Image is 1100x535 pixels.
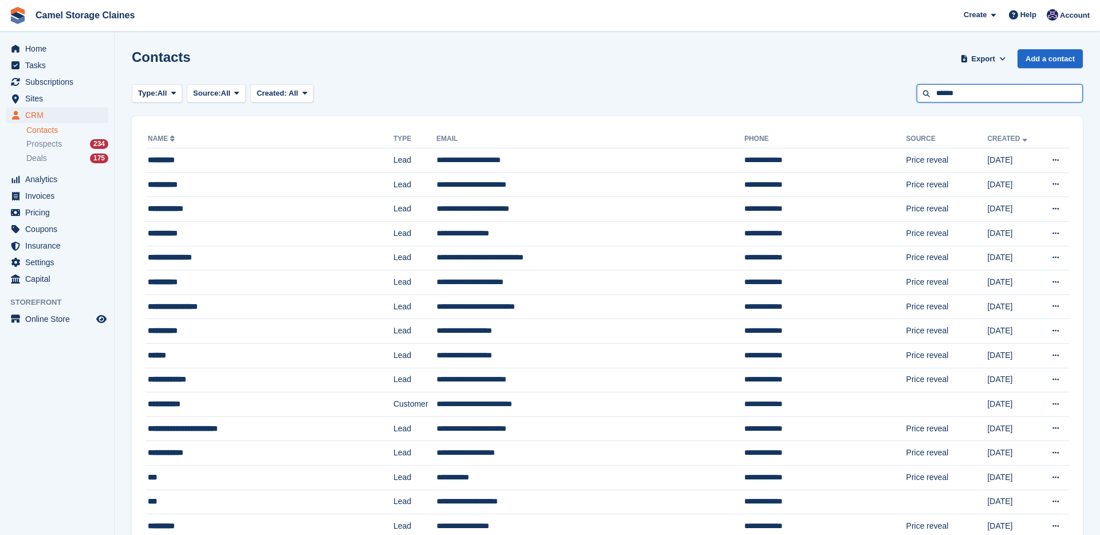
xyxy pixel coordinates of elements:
td: Price reveal [906,368,988,392]
span: Insurance [25,238,94,254]
span: Account [1060,10,1090,21]
td: Lead [394,490,437,514]
td: Price reveal [906,319,988,344]
td: Lead [394,270,437,295]
button: Created: All [250,84,313,103]
td: [DATE] [987,294,1039,319]
td: [DATE] [987,270,1039,295]
span: Capital [25,271,94,287]
td: [DATE] [987,441,1039,466]
a: menu [6,311,108,327]
th: Source [906,130,988,148]
a: Created [987,135,1029,143]
td: [DATE] [987,319,1039,344]
a: menu [6,57,108,73]
a: Add a contact [1017,49,1083,68]
td: Lead [394,465,437,490]
span: Analytics [25,171,94,187]
span: Created: [257,89,287,97]
td: Price reveal [906,465,988,490]
span: Prospects [26,139,62,150]
span: CRM [25,107,94,123]
td: Price reveal [906,270,988,295]
td: [DATE] [987,221,1039,246]
td: Lead [394,197,437,222]
a: menu [6,107,108,123]
a: Prospects 234 [26,138,108,150]
button: Type: All [132,84,182,103]
a: menu [6,171,108,187]
td: [DATE] [987,465,1039,490]
span: Settings [25,254,94,270]
td: Price reveal [906,148,988,173]
div: 234 [90,139,108,149]
a: Camel Storage Claines [31,6,139,25]
span: All [221,88,231,99]
td: [DATE] [987,416,1039,441]
button: Export [958,49,1008,68]
img: Rod [1047,9,1058,21]
td: Lead [394,416,437,441]
td: Price reveal [906,197,988,222]
a: menu [6,91,108,107]
td: Price reveal [906,441,988,466]
span: Online Store [25,311,94,327]
td: Price reveal [906,221,988,246]
span: Home [25,41,94,57]
h1: Contacts [132,49,191,65]
td: Lead [394,343,437,368]
span: Source: [193,88,221,99]
span: Sites [25,91,94,107]
td: Lead [394,172,437,197]
td: [DATE] [987,246,1039,270]
a: menu [6,204,108,221]
span: Type: [138,88,158,99]
span: Export [972,53,995,65]
button: Source: All [187,84,246,103]
td: [DATE] [987,172,1039,197]
td: [DATE] [987,490,1039,514]
td: [DATE] [987,197,1039,222]
a: menu [6,254,108,270]
div: 175 [90,154,108,163]
td: [DATE] [987,343,1039,368]
a: Deals 175 [26,152,108,164]
span: Subscriptions [25,74,94,90]
a: menu [6,271,108,287]
span: Pricing [25,204,94,221]
a: Contacts [26,125,108,136]
span: Storefront [10,297,114,308]
img: stora-icon-8386f47178a22dfd0bd8f6a31ec36ba5ce8667c1dd55bd0f319d3a0aa187defe.svg [9,7,26,24]
td: Lead [394,368,437,392]
td: Price reveal [906,416,988,441]
a: menu [6,221,108,237]
td: Lead [394,148,437,173]
td: Lead [394,246,437,270]
span: Coupons [25,221,94,237]
span: Tasks [25,57,94,73]
td: Lead [394,441,437,466]
th: Phone [744,130,906,148]
td: [DATE] [987,368,1039,392]
span: All [158,88,167,99]
a: menu [6,74,108,90]
td: Lead [394,319,437,344]
th: Email [437,130,744,148]
td: Price reveal [906,246,988,270]
td: Lead [394,221,437,246]
a: Preview store [95,312,108,326]
td: Lead [394,294,437,319]
a: menu [6,41,108,57]
td: [DATE] [987,148,1039,173]
td: Price reveal [906,294,988,319]
a: menu [6,238,108,254]
span: Help [1020,9,1036,21]
th: Type [394,130,437,148]
td: Price reveal [906,343,988,368]
td: Price reveal [906,172,988,197]
span: Create [964,9,987,21]
td: [DATE] [987,392,1039,417]
span: All [289,89,298,97]
span: Deals [26,153,47,164]
a: Name [148,135,177,143]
